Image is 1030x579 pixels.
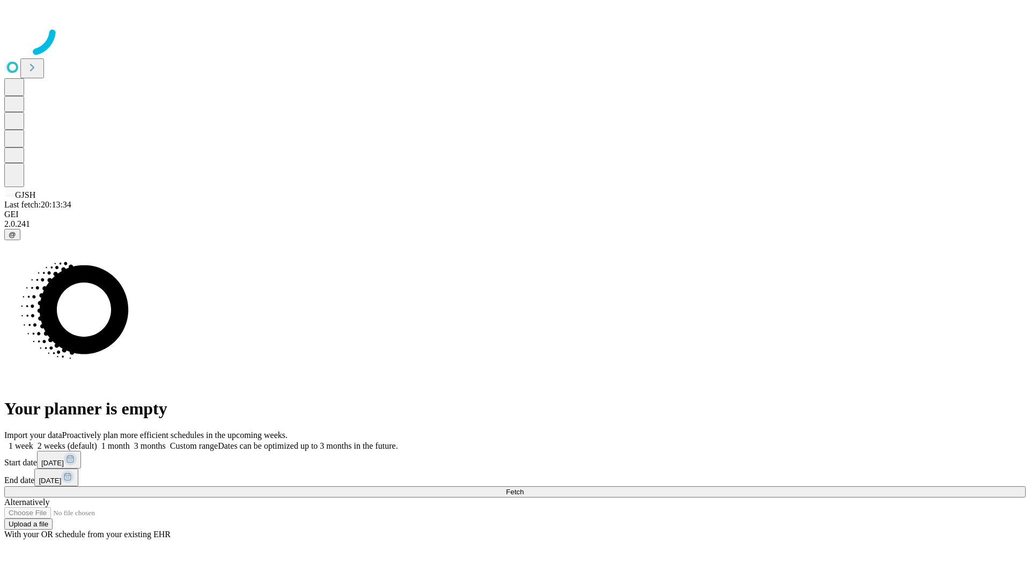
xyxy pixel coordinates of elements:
[4,498,49,507] span: Alternatively
[37,451,81,469] button: [DATE]
[38,441,97,450] span: 2 weeks (default)
[39,477,61,485] span: [DATE]
[15,190,35,199] span: GJSH
[170,441,218,450] span: Custom range
[218,441,398,450] span: Dates can be optimized up to 3 months in the future.
[4,430,62,440] span: Import your data
[4,451,1026,469] div: Start date
[4,219,1026,229] div: 2.0.241
[4,200,71,209] span: Last fetch: 20:13:34
[34,469,78,486] button: [DATE]
[4,530,171,539] span: With your OR schedule from your existing EHR
[4,210,1026,219] div: GEI
[4,399,1026,419] h1: Your planner is empty
[506,488,524,496] span: Fetch
[134,441,166,450] span: 3 months
[101,441,130,450] span: 1 month
[41,459,64,467] span: [DATE]
[62,430,288,440] span: Proactively plan more efficient schedules in the upcoming weeks.
[9,231,16,239] span: @
[4,486,1026,498] button: Fetch
[9,441,33,450] span: 1 week
[4,229,20,240] button: @
[4,469,1026,486] div: End date
[4,518,53,530] button: Upload a file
